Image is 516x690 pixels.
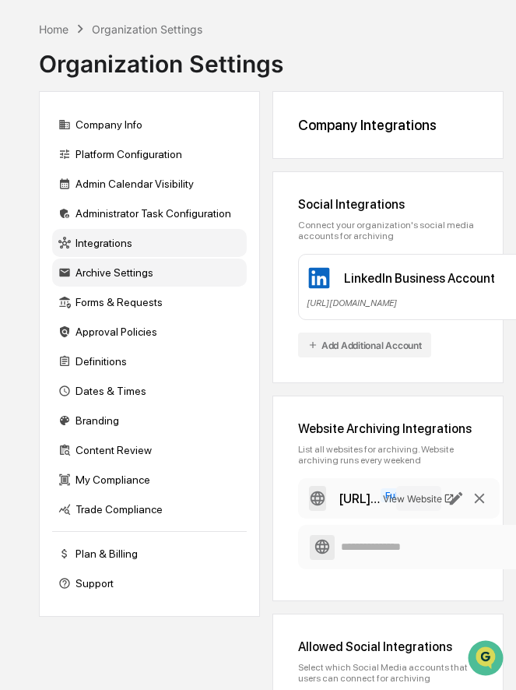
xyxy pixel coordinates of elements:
[52,229,247,257] div: Integrations
[155,264,188,276] span: Pylon
[53,119,255,135] div: Start new chat
[52,407,247,435] div: Branding
[396,486,441,511] button: View Website
[381,488,423,502] span: Full Site
[52,318,247,346] div: Approval Policies
[298,421,478,436] div: Website Archiving Integrations
[466,639,508,681] iframe: Open customer support
[39,37,283,78] div: Organization Settings
[298,117,478,133] div: Company Integrations
[298,197,478,212] div: Social Integrations
[128,196,193,212] span: Attestations
[52,347,247,375] div: Definitions
[339,491,381,506] div: https://fpcwealth.com/
[9,220,104,248] a: 🔎Data Lookup
[16,198,28,210] div: 🖐️
[298,220,478,241] div: Connect your organization's social media accounts for archiving
[307,266,332,290] img: LinkedIn Business Account Icon
[52,170,247,198] div: Admin Calendar Visibility
[53,135,197,147] div: We're available if you need us!
[52,466,247,494] div: My Compliance
[31,226,98,241] span: Data Lookup
[52,111,247,139] div: Company Info
[39,23,68,36] div: Home
[16,227,28,240] div: 🔎
[52,259,247,287] div: Archive Settings
[52,495,247,523] div: Trade Compliance
[52,288,247,316] div: Forms & Requests
[52,540,247,568] div: Plan & Billing
[16,119,44,147] img: 1746055101610-c473b297-6a78-478c-a979-82029cc54cd1
[52,569,247,597] div: Support
[110,263,188,276] a: Powered byPylon
[107,190,199,218] a: 🗄️Attestations
[16,33,283,58] p: How can we help?
[52,377,247,405] div: Dates & Times
[265,124,283,143] button: Start new chat
[113,198,125,210] div: 🗄️
[31,196,100,212] span: Preclearance
[9,190,107,218] a: 🖐️Preclearance
[52,140,247,168] div: Platform Configuration
[298,333,431,357] button: Add Additional Account
[298,662,478,684] div: Select which Social Media accounts that users can connect for archiving
[298,639,478,654] div: Allowed Social Integrations
[52,436,247,464] div: Content Review
[92,23,202,36] div: Organization Settings
[298,444,478,466] div: List all websites for archiving. Website archiving runs every weekend
[52,199,247,227] div: Administrator Task Configuration
[344,271,495,286] div: LinkedIn Business Account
